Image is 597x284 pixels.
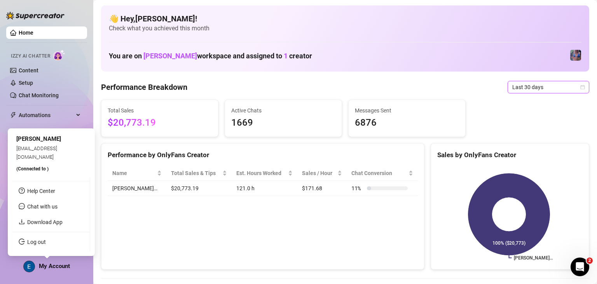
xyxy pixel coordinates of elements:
[19,203,25,209] span: message
[53,49,65,61] img: AI Chatter
[19,30,33,36] a: Home
[12,236,90,248] li: Log out
[514,255,553,261] text: [PERSON_NAME]…
[109,13,581,24] h4: 👋 Hey, [PERSON_NAME] !
[16,135,61,142] span: [PERSON_NAME]
[355,116,459,130] span: 6876
[232,181,297,196] td: 121.0 h
[19,92,59,98] a: Chat Monitoring
[109,24,581,33] span: Check what you achieved this month
[19,109,74,121] span: Automations
[108,106,212,115] span: Total Sales
[27,188,55,194] a: Help Center
[231,116,335,130] span: 1669
[108,166,166,181] th: Name
[236,169,286,177] div: Est. Hours Worked
[19,124,74,137] span: Chat Copilot
[19,80,33,86] a: Setup
[108,150,418,160] div: Performance by OnlyFans Creator
[27,203,58,210] span: Chat with us
[101,82,187,93] h4: Performance Breakdown
[24,261,35,272] img: ACg8ocLcPRSDFD1_FgQTWMGHesrdCMFi59PFqVtBfnK-VGsPLWuquQ=s96-c
[19,67,38,74] a: Content
[27,219,63,225] a: Download App
[171,169,221,177] span: Total Sales & Tips
[297,166,347,181] th: Sales / Hour
[16,145,57,160] span: [EMAIL_ADDRESS][DOMAIN_NAME]
[108,116,212,130] span: $20,773.19
[351,184,364,193] span: 11 %
[297,181,347,196] td: $171.68
[11,53,50,60] span: Izzy AI Chatter
[355,106,459,115] span: Messages Sent
[108,181,166,196] td: [PERSON_NAME]…
[6,12,65,19] img: logo-BBDzfeDw.svg
[27,239,46,245] a: Log out
[166,166,232,181] th: Total Sales & Tips
[587,258,593,264] span: 2
[39,263,70,270] span: My Account
[437,150,583,160] div: Sales by OnlyFans Creator
[571,258,589,276] iframe: Intercom live chat
[10,112,16,118] span: thunderbolt
[302,169,336,177] span: Sales / Hour
[284,52,288,60] span: 1
[112,169,155,177] span: Name
[351,169,407,177] span: Chat Conversion
[512,81,585,93] span: Last 30 days
[109,52,312,60] h1: You are on workspace and assigned to creator
[347,166,418,181] th: Chat Conversion
[570,50,581,61] img: Jaylie
[143,52,197,60] span: [PERSON_NAME]
[166,181,232,196] td: $20,773.19
[16,166,49,172] span: (Connected to )
[580,85,585,89] span: calendar
[231,106,335,115] span: Active Chats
